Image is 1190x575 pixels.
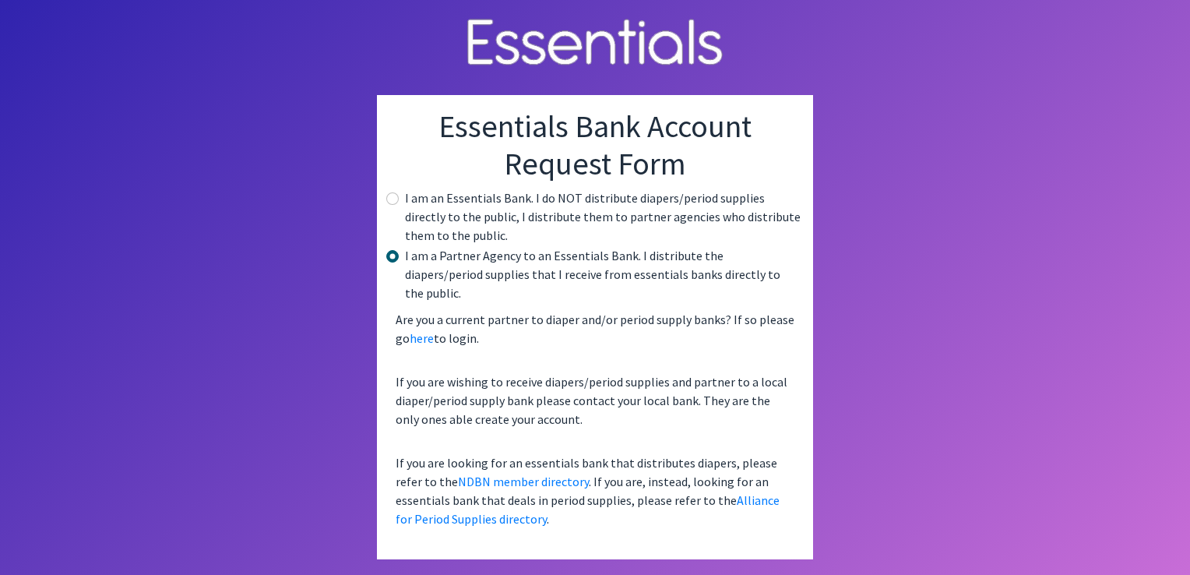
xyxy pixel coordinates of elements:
[389,108,801,182] h1: Essentials Bank Account Request Form
[410,330,434,346] a: here
[405,189,801,245] label: I am an Essentials Bank. I do NOT distribute diapers/period supplies directly to the public, I di...
[405,246,801,302] label: I am a Partner Agency to an Essentials Bank. I distribute the diapers/period supplies that I rece...
[389,304,801,354] p: Are you a current partner to diaper and/or period supply banks? If so please go to login.
[458,474,589,489] a: NDBN member directory
[396,492,780,527] a: Alliance for Period Supplies directory
[389,366,801,435] p: If you are wishing to receive diapers/period supplies and partner to a local diaper/period supply...
[389,447,801,534] p: If you are looking for an essentials bank that distributes diapers, please refer to the . If you ...
[455,3,735,83] img: Human Essentials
